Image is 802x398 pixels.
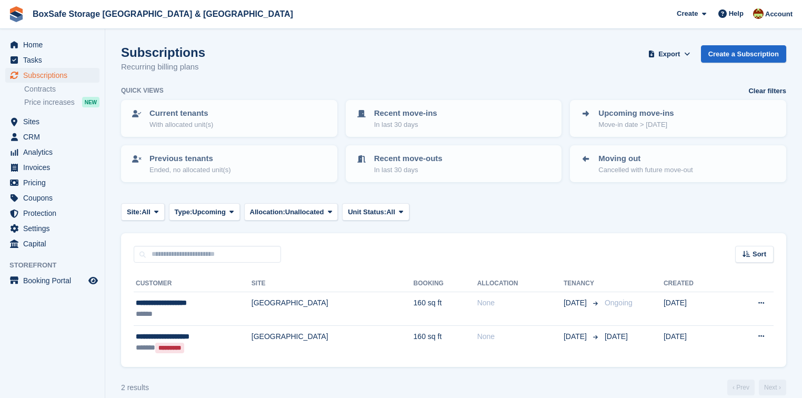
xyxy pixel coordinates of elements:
[24,84,99,94] a: Contracts
[127,207,142,217] span: Site:
[121,45,205,59] h1: Subscriptions
[24,96,99,108] a: Price increases NEW
[374,153,443,165] p: Recent move-outs
[664,275,727,292] th: Created
[348,207,386,217] span: Unit Status:
[121,86,164,95] h6: Quick views
[121,382,149,393] div: 2 results
[342,203,409,221] button: Unit Status: All
[8,6,24,22] img: stora-icon-8386f47178a22dfd0bd8f6a31ec36ba5ce8667c1dd55bd0f319d3a0aa187defe.svg
[9,260,105,271] span: Storefront
[5,191,99,205] a: menu
[23,37,86,52] span: Home
[605,299,633,307] span: Ongoing
[5,53,99,67] a: menu
[477,297,564,309] div: None
[701,45,786,63] a: Create a Subscription
[5,130,99,144] a: menu
[598,153,693,165] p: Moving out
[134,275,252,292] th: Customer
[23,145,86,160] span: Analytics
[142,207,151,217] span: All
[571,101,785,136] a: Upcoming move-ins Move-in date > [DATE]
[122,146,336,181] a: Previous tenants Ended, no allocated unit(s)
[564,275,600,292] th: Tenancy
[414,275,477,292] th: Booking
[23,273,86,288] span: Booking Portal
[192,207,226,217] span: Upcoming
[23,114,86,129] span: Sites
[748,86,786,96] a: Clear filters
[598,165,693,175] p: Cancelled with future move-out
[5,145,99,160] a: menu
[753,8,764,19] img: Kim
[374,165,443,175] p: In last 30 days
[5,68,99,83] a: menu
[87,274,99,287] a: Preview store
[664,292,727,326] td: [DATE]
[252,325,414,359] td: [GEOGRAPHIC_DATA]
[564,297,589,309] span: [DATE]
[23,68,86,83] span: Subscriptions
[23,160,86,175] span: Invoices
[477,275,564,292] th: Allocation
[414,292,477,326] td: 160 sq ft
[82,97,99,107] div: NEW
[727,380,755,395] a: Previous
[252,275,414,292] th: Site
[5,206,99,221] a: menu
[23,206,86,221] span: Protection
[646,45,693,63] button: Export
[23,191,86,205] span: Coupons
[121,61,205,73] p: Recurring billing plans
[605,332,628,341] span: [DATE]
[149,153,231,165] p: Previous tenants
[169,203,240,221] button: Type: Upcoming
[725,380,788,395] nav: Page
[121,203,165,221] button: Site: All
[149,165,231,175] p: Ended, no allocated unit(s)
[149,120,213,130] p: With allocated unit(s)
[598,107,674,120] p: Upcoming move-ins
[149,107,213,120] p: Current tenants
[374,107,437,120] p: Recent move-ins
[564,331,589,342] span: [DATE]
[571,146,785,181] a: Moving out Cancelled with future move-out
[5,37,99,52] a: menu
[658,49,680,59] span: Export
[5,160,99,175] a: menu
[386,207,395,217] span: All
[677,8,698,19] span: Create
[23,130,86,144] span: CRM
[5,175,99,190] a: menu
[24,97,75,107] span: Price increases
[598,120,674,130] p: Move-in date > [DATE]
[5,273,99,288] a: menu
[23,53,86,67] span: Tasks
[477,331,564,342] div: None
[250,207,285,217] span: Allocation:
[122,101,336,136] a: Current tenants With allocated unit(s)
[414,325,477,359] td: 160 sq ft
[5,221,99,236] a: menu
[765,9,793,19] span: Account
[753,249,766,260] span: Sort
[759,380,786,395] a: Next
[23,236,86,251] span: Capital
[175,207,193,217] span: Type:
[23,175,86,190] span: Pricing
[374,120,437,130] p: In last 30 days
[23,221,86,236] span: Settings
[664,325,727,359] td: [DATE]
[5,236,99,251] a: menu
[347,146,561,181] a: Recent move-outs In last 30 days
[285,207,324,217] span: Unallocated
[28,5,297,23] a: BoxSafe Storage [GEOGRAPHIC_DATA] & [GEOGRAPHIC_DATA]
[5,114,99,129] a: menu
[347,101,561,136] a: Recent move-ins In last 30 days
[729,8,744,19] span: Help
[244,203,338,221] button: Allocation: Unallocated
[252,292,414,326] td: [GEOGRAPHIC_DATA]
